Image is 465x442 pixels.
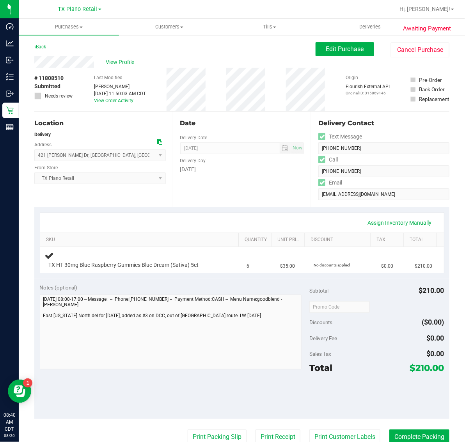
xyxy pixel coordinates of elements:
[46,237,235,243] a: SKU
[349,23,391,30] span: Deliveries
[6,56,14,64] inline-svg: Inbound
[399,6,450,12] span: Hi, [PERSON_NAME]!
[346,74,358,81] label: Origin
[410,237,433,243] a: Total
[346,90,390,96] p: Original ID: 315869146
[94,83,146,90] div: [PERSON_NAME]
[311,237,367,243] a: Discount
[316,42,374,56] button: Edit Purchase
[427,350,444,358] span: $0.00
[326,45,364,53] span: Edit Purchase
[314,263,350,267] span: No discounts applied
[381,263,393,270] span: $0.00
[6,39,14,47] inline-svg: Analytics
[119,19,219,35] a: Customers
[19,23,119,30] span: Purchases
[377,237,401,243] a: Tax
[419,286,444,295] span: $210.00
[180,134,208,141] label: Delivery Date
[34,119,166,128] div: Location
[106,58,137,66] span: View Profile
[318,177,342,188] label: Email
[119,23,219,30] span: Customers
[157,138,162,146] div: Copy address to clipboard
[6,90,14,98] inline-svg: Outbound
[363,216,437,229] a: Assign Inventory Manually
[403,24,451,33] span: Awaiting Payment
[220,19,320,35] a: Tills
[45,92,73,99] span: Needs review
[320,19,420,35] a: Deliveries
[419,95,449,103] div: Replacement
[309,315,332,329] span: Discounts
[180,157,206,164] label: Delivery Day
[419,85,445,93] div: Back Order
[427,334,444,342] span: $0.00
[419,76,442,84] div: Pre-Order
[410,362,444,373] span: $210.00
[309,351,331,357] span: Sales Tax
[6,107,14,114] inline-svg: Retail
[309,288,328,294] span: Subtotal
[23,378,32,388] iframe: Resource center unread badge
[58,6,98,12] span: TX Plano Retail
[8,380,31,403] iframe: Resource center
[180,119,304,128] div: Date
[346,83,390,96] div: Flourish External API
[280,263,295,270] span: $35.00
[391,43,449,57] button: Cancel Purchase
[318,119,449,128] div: Delivery Contact
[34,132,51,137] strong: Delivery
[245,237,268,243] a: Quantity
[278,237,302,243] a: Unit Price
[34,44,46,50] a: Back
[4,412,15,433] p: 08:40 AM CDT
[49,261,199,269] span: TX HT 30mg Blue Raspberry Gummies Blue Dream (Sativa) 5ct
[94,90,146,97] div: [DATE] 11:50:03 AM CDT
[318,165,449,177] input: Format: (999) 999-9999
[247,263,249,270] span: 6
[34,82,60,91] span: Submitted
[4,433,15,438] p: 08/20
[40,284,78,291] span: Notes (optional)
[34,164,58,171] label: From Store
[6,23,14,30] inline-svg: Dashboard
[94,98,133,103] a: View Order Activity
[6,123,14,131] inline-svg: Reports
[415,263,432,270] span: $210.00
[19,19,119,35] a: Purchases
[94,74,122,81] label: Last Modified
[318,154,338,165] label: Call
[220,23,319,30] span: Tills
[422,318,444,326] span: ($0.00)
[309,362,332,373] span: Total
[318,131,362,142] label: Text Message
[6,73,14,81] inline-svg: Inventory
[318,142,449,154] input: Format: (999) 999-9999
[34,74,64,82] span: # 11808510
[34,141,51,148] label: Address
[180,165,304,174] div: [DATE]
[309,335,337,341] span: Delivery Fee
[309,301,370,313] input: Promo Code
